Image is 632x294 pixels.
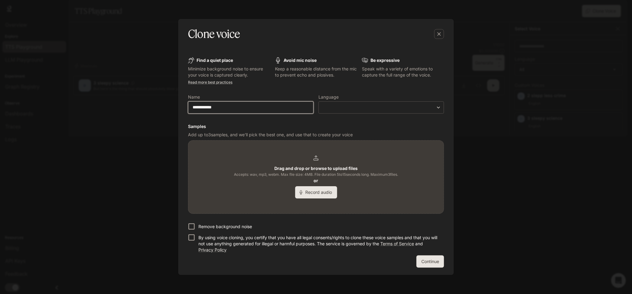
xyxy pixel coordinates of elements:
[275,66,357,78] p: Keep a reasonable distance from the mic to prevent echo and plosives.
[234,171,398,178] span: Accepts: wav, mp3, webm. Max file size: 4MB. File duration 5 to 15 seconds long. Maximum 3 files.
[314,178,318,183] b: or
[362,66,444,78] p: Speak with a variety of emotions to capture the full range of the voice.
[371,58,400,63] b: Be expressive
[197,58,233,63] b: Find a quiet place
[188,66,270,78] p: Minimize background noise to ensure your voice is captured clearly.
[295,186,337,198] button: Record audio
[188,26,240,42] h5: Clone voice
[319,104,444,111] div: ​
[380,241,414,246] a: Terms of Service
[198,224,252,230] p: Remove background noise
[416,255,444,268] button: Continue
[188,95,200,99] p: Name
[198,235,439,253] p: By using voice cloning, you certify that you have all legal consents/rights to clone these voice ...
[284,58,317,63] b: Avoid mic noise
[188,132,444,138] p: Add up to 3 samples, and we'll pick the best one, and use that to create your voice
[188,123,444,130] h6: Samples
[274,166,358,171] b: Drag and drop or browse to upload files
[318,95,339,99] p: Language
[188,80,232,85] a: Read more best practices
[198,247,227,252] a: Privacy Policy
